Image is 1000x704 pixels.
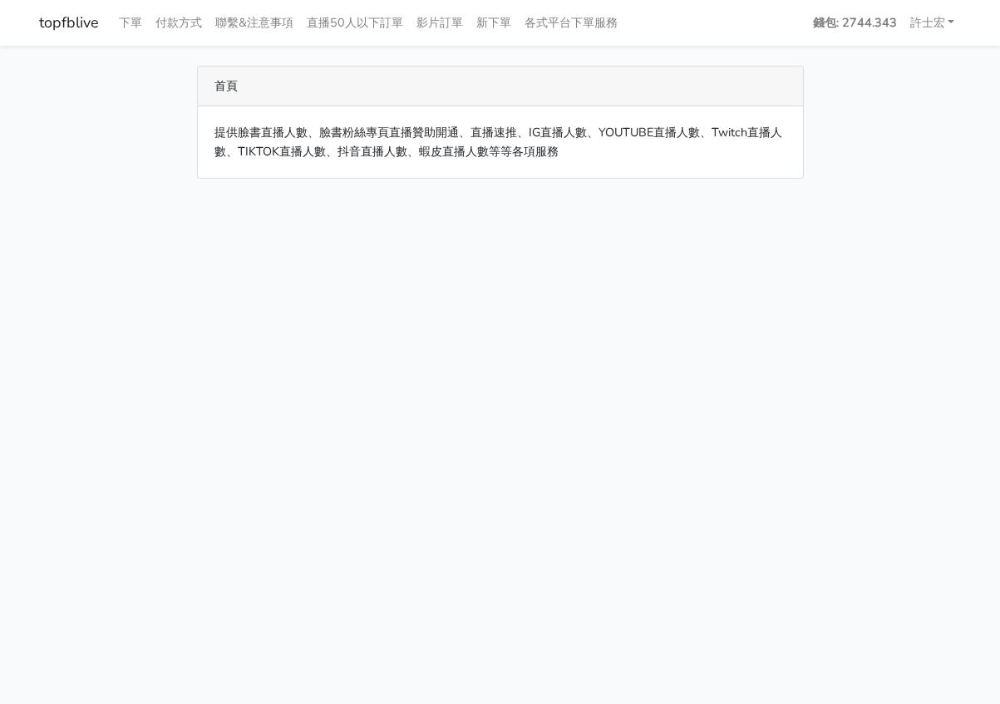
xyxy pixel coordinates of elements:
a: topfblive [39,7,99,39]
a: 下單 [112,7,149,39]
a: 錢包: 2744.343 [806,7,904,39]
div: 首頁 [198,66,803,106]
a: 聯繫&注意事項 [209,7,300,39]
div: 提供臉書直播人數、臉書粉絲專頁直播贊助開通、直播速推、IG直播人數、YOUTUBE直播人數、Twitch直播人數、TIKTOK直播人數、抖音直播人數、蝦皮直播人數等等各項服務 [198,106,803,178]
a: 付款方式 [149,7,209,39]
strong: 錢包: 2744.343 [813,14,897,31]
a: 許士宏 [904,7,962,39]
a: 直播50人以下訂單 [300,7,410,39]
a: 新下單 [470,7,518,39]
a: 影片訂單 [410,7,470,39]
a: 各式平台下單服務 [518,7,624,39]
